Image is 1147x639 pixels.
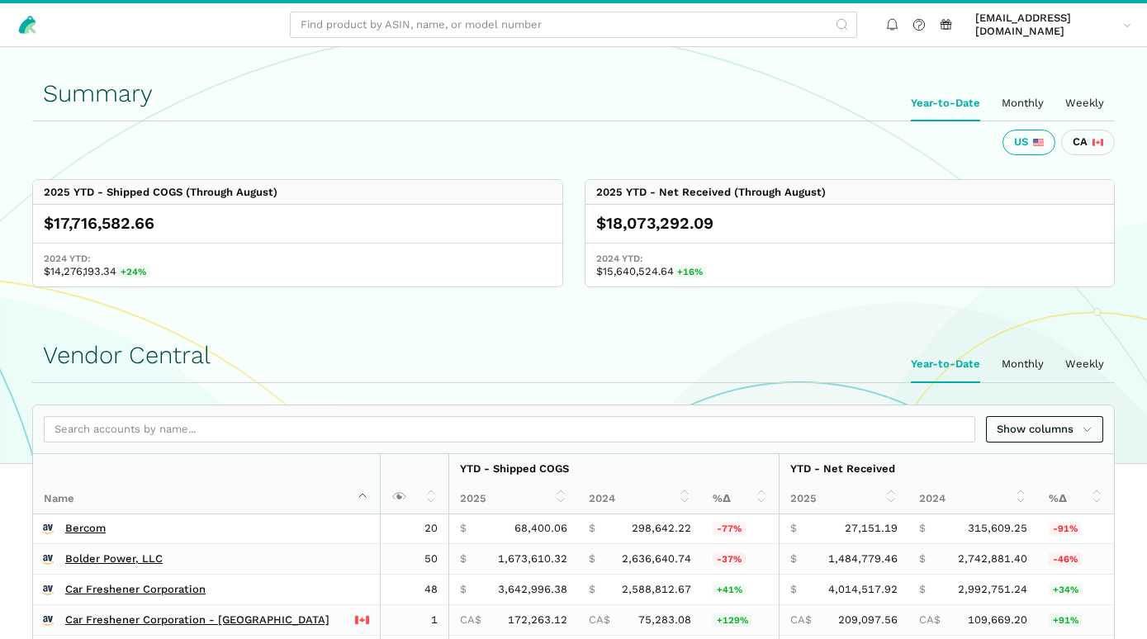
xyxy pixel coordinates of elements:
span: 27,151.19 [845,522,898,535]
span: $ [589,583,595,596]
th: %Δ: activate to sort column ascending [702,484,779,514]
div: $17,716,582.66 [44,213,552,234]
span: CA$ [460,613,481,627]
td: 1 [380,604,448,635]
span: $ [460,522,467,535]
span: +34% [1049,583,1083,596]
a: Car Freshener Corporation [65,583,206,596]
div: 2025 YTD - Net Received (Through August) [596,186,826,199]
h1: Vendor Central [43,342,1104,369]
td: -45.87% [1038,544,1114,575]
span: 75,283.08 [638,613,691,627]
span: +41% [713,583,746,596]
img: 243-canada-6dcbff6b5ddfbc3d576af9e026b5d206327223395eaa30c1e22b34077c083801.svg [355,613,368,627]
span: $ [919,583,926,596]
a: Show columns [986,416,1103,443]
span: 209,097.56 [838,613,898,627]
span: 109,669.20 [968,613,1027,627]
th: %Δ: activate to sort column ascending [1038,484,1114,514]
a: Car Freshener Corporation - [GEOGRAPHIC_DATA] [65,613,329,627]
th: 2025: activate to sort column ascending [448,484,578,514]
div: $18,073,292.09 [596,213,1104,234]
span: $ [460,552,467,566]
td: -36.52% [702,544,779,575]
span: $ [589,522,595,535]
span: CA [1073,135,1088,149]
td: 50 [380,544,448,575]
span: Show columns [997,421,1092,438]
strong: YTD - Net Received [790,462,895,475]
span: 2024 YTD: [596,252,1104,265]
span: 1,673,610.32 [498,552,567,566]
span: 298,642.22 [632,522,691,535]
td: 48 [380,575,448,605]
span: 2,742,881.40 [958,552,1027,566]
ui-tab: Monthly [991,86,1055,121]
span: CA$ [919,613,941,627]
span: 1,484,779.46 [828,552,898,566]
span: $ [919,522,926,535]
img: 226-united-states-3a775d967d35a21fe9d819e24afa6dfbf763e8f1ec2e2b5a04af89618ae55acb.svg [1033,137,1044,148]
span: 172,263.12 [508,613,567,627]
h1: Summary [43,80,1104,107]
span: $ [790,583,797,596]
span: +129% [713,613,752,627]
th: 2024: activate to sort column ascending [578,484,702,514]
a: Bolder Power, LLC [65,552,163,566]
a: Bercom [65,522,106,535]
span: 2024 YTD: [44,252,552,265]
span: $14,276,193.34 [44,265,552,278]
th: 2024: activate to sort column ascending [908,484,1038,514]
span: 4,014,517.92 [828,583,898,596]
ui-tab: Year-to-Date [900,86,991,121]
span: -46% [1049,552,1082,566]
ui-tab: Year-to-Date [900,347,991,381]
span: 68,400.06 [514,522,567,535]
th: : activate to sort column ascending [380,454,448,514]
span: $ [790,522,797,535]
span: CA$ [589,613,610,627]
span: CA$ [790,613,812,627]
span: $ [589,552,595,566]
ui-tab: Monthly [991,347,1055,381]
td: 40.72% [702,575,779,605]
td: -91.40% [1038,514,1114,544]
td: 34.14% [1038,575,1114,605]
td: 20 [380,514,448,544]
ui-tab: Weekly [1055,86,1115,121]
span: $15,640,524.64 [596,265,1104,278]
span: $ [460,583,467,596]
span: +24% [116,265,150,278]
span: +16% [674,265,708,278]
th: Name : activate to sort column descending [33,454,380,514]
span: 2,588,812.67 [622,583,691,596]
img: 243-canada-6dcbff6b5ddfbc3d576af9e026b5d206327223395eaa30c1e22b34077c083801.svg [1092,137,1103,148]
span: $ [790,552,797,566]
td: -77.10% [702,514,779,544]
span: -37% [713,552,746,566]
span: [EMAIL_ADDRESS][DOMAIN_NAME] [975,12,1117,39]
a: [EMAIL_ADDRESS][DOMAIN_NAME] [970,9,1137,41]
span: 2,636,640.74 [622,552,691,566]
span: US [1014,135,1028,149]
span: +91% [1049,613,1083,627]
div: 2025 YTD - Shipped COGS (Through August) [44,186,277,199]
span: -91% [1049,522,1082,535]
span: $ [919,552,926,566]
span: 3,642,996.38 [498,583,567,596]
td: 128.82% [702,604,779,635]
td: 90.66% [1038,604,1114,635]
span: 315,609.25 [968,522,1027,535]
span: 2,992,751.24 [958,583,1027,596]
th: 2025: activate to sort column ascending [779,484,908,514]
strong: YTD - Shipped COGS [460,462,569,475]
input: Find product by ASIN, name, or model number [290,12,857,39]
input: Search accounts by name... [44,416,975,443]
span: -77% [713,522,746,535]
ui-tab: Weekly [1055,347,1115,381]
